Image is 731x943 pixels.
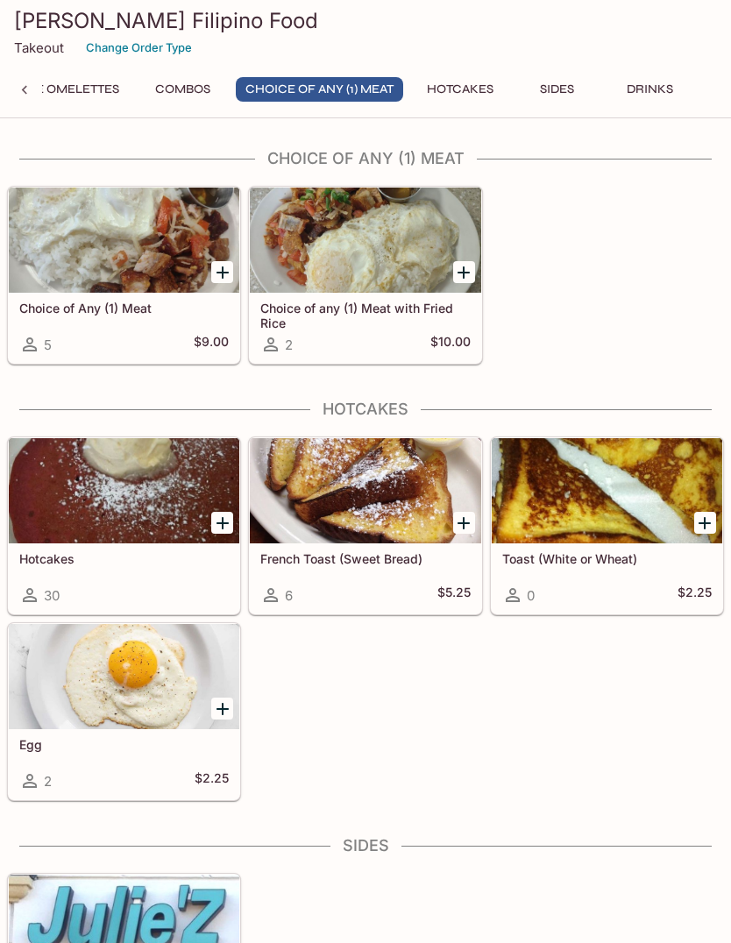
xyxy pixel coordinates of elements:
button: Sides [517,77,596,102]
h4: Choice of Any (1) Meat [7,149,724,168]
div: Hotcakes [9,438,239,543]
button: Add Egg [211,698,233,720]
a: Choice of any (1) Meat with Fried Rice2$10.00 [249,187,481,364]
div: French Toast (Sweet Bread) [250,438,480,543]
h3: [PERSON_NAME] Filipino Food [14,7,717,34]
a: Choice of Any (1) Meat5$9.00 [8,187,240,364]
div: Egg [9,624,239,729]
h4: Hotcakes [7,400,724,419]
h5: Choice of any (1) Meat with Fried Rice [260,301,470,330]
button: Add Choice of any (1) Meat with Fried Rice [453,261,475,283]
h5: $5.25 [437,585,471,606]
button: Hotcakes [417,77,503,102]
span: 0 [527,587,535,604]
a: Hotcakes30 [8,437,240,614]
p: Takeout [14,39,64,56]
button: Add Hotcakes [211,512,233,534]
h5: $2.25 [195,770,229,791]
button: Choice of Any (1) Meat [236,77,403,102]
div: Choice of Any (1) Meat [9,188,239,293]
h5: Toast (White or Wheat) [502,551,712,566]
a: Egg2$2.25 [8,623,240,800]
h5: $2.25 [678,585,712,606]
button: Add French Toast (Sweet Bread) [453,512,475,534]
span: 5 [44,337,52,353]
button: Change Order Type [78,34,200,61]
span: 30 [44,587,60,604]
h5: French Toast (Sweet Bread) [260,551,470,566]
button: Combos [143,77,222,102]
h5: $10.00 [430,334,471,355]
h4: Sides [7,836,724,855]
button: Drinks [610,77,689,102]
span: 2 [285,337,293,353]
button: Add Choice of Any (1) Meat [211,261,233,283]
span: 2 [44,773,52,790]
h5: $9.00 [194,334,229,355]
h5: Hotcakes [19,551,229,566]
span: 6 [285,587,293,604]
div: Toast (White or Wheat) [492,438,722,543]
div: Choice of any (1) Meat with Fried Rice [250,188,480,293]
a: French Toast (Sweet Bread)6$5.25 [249,437,481,614]
h5: Egg [19,737,229,752]
h5: Choice of Any (1) Meat [19,301,229,316]
a: Toast (White or Wheat)0$2.25 [491,437,723,614]
button: Add Toast (White or Wheat) [694,512,716,534]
